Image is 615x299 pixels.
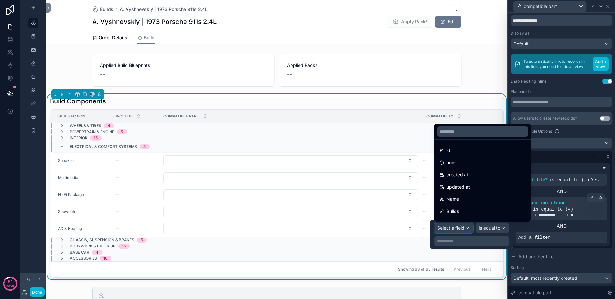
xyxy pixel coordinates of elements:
[533,207,573,212] span: is equal to (=)
[99,35,127,41] span: Order Details
[511,38,612,49] button: Default
[103,256,108,261] div: 10
[6,281,14,290] p: days
[30,287,44,297] button: Done
[144,35,155,41] span: Build
[92,6,113,12] a: Builds
[58,114,85,119] span: Sub-Section
[163,189,418,200] a: Select Button
[115,175,119,180] span: --
[70,135,87,141] span: Interior
[516,223,607,229] div: AND
[511,89,532,94] label: Placeholder
[422,192,495,197] a: --
[511,273,612,284] button: Default: most recently created
[115,175,155,180] a: --
[58,209,78,214] a: Subwoofer
[121,129,123,134] div: 5
[513,1,587,12] button: compatible part
[422,209,495,214] a: --
[100,6,113,12] span: Builds
[70,123,101,128] span: Wheels & Tires
[120,6,208,12] span: A. Vyshnevskiy | 1973 Porsche 911s 2.4L
[163,223,418,234] button: Select Button
[422,158,495,163] a: --
[163,206,418,217] button: Select Button
[163,206,418,217] a: Select Button
[511,129,552,134] label: Filter Available Options
[70,238,134,243] span: Chassis, Suspension & Brakes
[398,267,444,272] span: Showing 63 of 63 results
[511,31,529,36] label: Display as
[70,256,97,261] span: Accessories
[163,155,418,166] a: Select Button
[593,57,609,71] button: Add a view
[115,192,119,197] span: --
[447,183,470,191] span: updated at
[58,226,82,231] a: AC & Heating
[591,177,599,182] span: Yes
[426,114,453,119] span: Compatible?
[58,175,108,180] a: Multimedia
[58,192,108,197] a: Hi-Fi Package
[58,158,108,163] a: Speakers
[115,226,155,231] a: --
[549,177,589,182] span: is equal to (=)
[94,135,98,141] div: 15
[513,116,577,121] div: Allow users to create new records?
[516,188,607,195] div: AND
[115,158,119,163] span: --
[511,79,546,84] div: Enable editing inline
[511,265,524,270] label: Sorting
[116,114,133,119] span: Include
[58,226,108,231] a: AC & Heating
[513,275,577,281] span: Default: most recently created
[163,155,418,166] button: Select Button
[115,209,155,214] a: --
[137,32,155,44] a: Build
[447,195,459,203] span: Name
[518,289,552,296] span: compatible part
[422,209,426,214] span: --
[524,3,557,10] span: compatible part
[70,144,137,149] span: Electrical & Comfort Systems
[163,223,418,234] a: Select Button
[50,97,106,106] h1: Build Components
[422,158,426,163] span: --
[435,16,461,28] button: Edit
[115,226,119,231] span: --
[108,123,110,128] div: 4
[518,234,551,241] span: Add a filter
[523,59,590,69] p: To automatically link to records in this field you need to add a ' view'
[513,41,529,47] span: Default
[70,129,114,134] span: Powertrain & Engine
[511,251,612,263] button: Add another filter
[115,158,155,163] a: --
[92,32,127,45] a: Order Details
[518,254,555,260] span: Add another filter
[8,279,12,285] p: 51
[115,192,155,197] a: --
[58,175,78,180] a: Multimedia
[422,175,426,180] span: --
[422,175,495,180] a: --
[447,207,459,215] span: Builds
[58,192,84,197] a: Hi-Fi Package
[518,200,564,212] span: Sub-Section (from Part)
[422,226,495,231] a: --
[143,144,146,149] div: 5
[422,192,426,197] span: --
[163,172,418,183] a: Select Button
[92,17,217,26] h1: A. Vyshnevskiy | 1973 Porsche 911s 2.4L
[115,209,119,214] span: --
[58,158,75,163] span: Speakers
[163,172,418,183] button: Select Button
[96,250,98,255] div: 4
[163,114,199,119] span: Compatible part
[122,244,126,249] div: 15
[422,226,426,231] span: --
